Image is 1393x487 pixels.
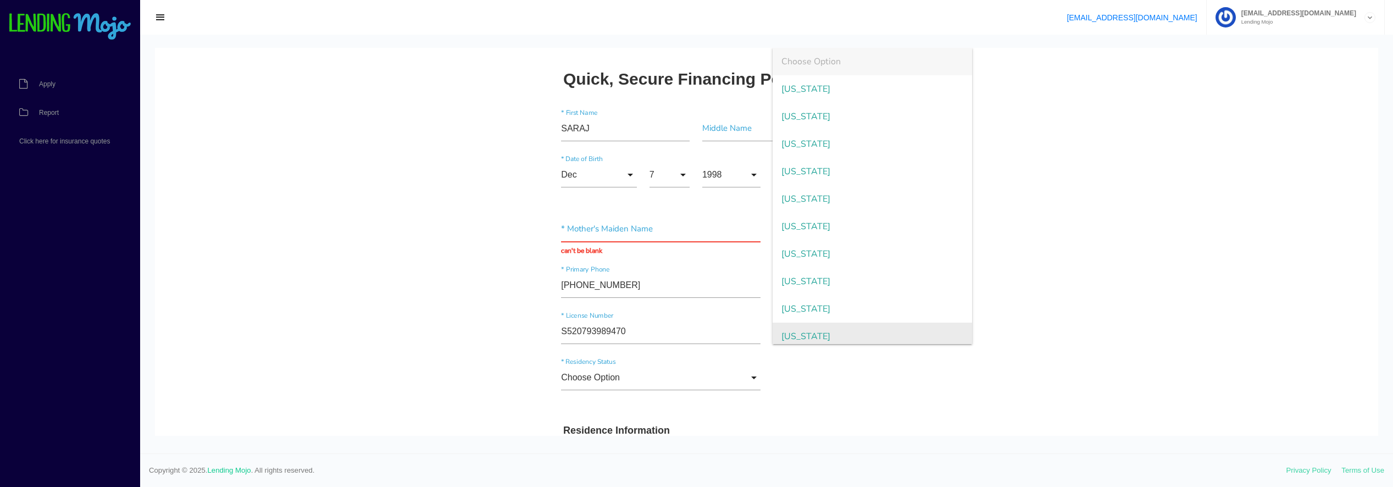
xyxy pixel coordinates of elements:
[618,137,817,165] span: [US_STATE]
[1286,466,1331,474] a: Privacy Policy
[618,27,817,55] span: [US_STATE]
[1067,13,1197,22] a: [EMAIL_ADDRESS][DOMAIN_NAME]
[19,138,110,145] span: Click here for insurance quotes
[39,81,56,87] span: Apply
[618,275,817,302] span: [US_STATE]
[208,466,251,474] a: Lending Mojo
[618,82,817,110] span: [US_STATE]
[618,110,817,137] span: [US_STATE]
[618,247,817,275] span: [US_STATE]
[618,220,817,247] span: [US_STATE]
[39,109,59,116] span: Report
[618,55,817,82] span: [US_STATE]
[618,192,817,220] span: [US_STATE]
[1236,19,1356,25] small: Lending Mojo
[408,22,766,40] h2: Quick, Secure Financing Personalized to You.
[149,465,1286,476] span: Copyright © 2025. . All rights reserved.
[1216,7,1236,27] img: Profile image
[1236,10,1356,16] span: [EMAIL_ADDRESS][DOMAIN_NAME]
[1341,466,1384,474] a: Terms of Use
[408,377,815,389] h3: Residence Information
[8,13,132,41] img: logo-small.png
[618,165,817,192] span: [US_STATE]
